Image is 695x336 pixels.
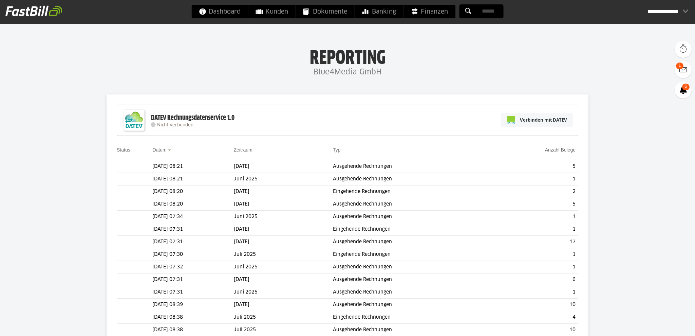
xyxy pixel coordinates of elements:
td: Eingehende Rechnungen [333,248,490,261]
span: Nicht verbunden [157,123,193,127]
a: Dashboard [192,5,248,18]
td: Ausgehende Rechnungen [333,286,490,299]
td: Juni 2025 [234,261,333,273]
td: Eingehende Rechnungen [333,185,490,198]
td: Ausgehende Rechnungen [333,261,490,273]
td: [DATE] 08:21 [152,173,233,185]
div: DATEV Rechnungsdatenservice 1.0 [151,113,234,122]
td: Ausgehende Rechnungen [333,198,490,211]
td: [DATE] [234,185,333,198]
td: [DATE] 08:38 [152,311,233,324]
td: 1 [490,173,578,185]
td: 4 [490,311,578,324]
td: Juni 2025 [234,286,333,299]
a: Dokumente [296,5,355,18]
span: Verbinden mit DATEV [520,117,567,123]
span: 1 [676,63,683,69]
td: [DATE] [234,273,333,286]
td: 1 [490,211,578,223]
img: DATEV-Datenservice Logo [120,107,148,134]
iframe: Öffnet ein Widget, in dem Sie weitere Informationen finden [642,316,688,333]
img: fastbill_logo_white.png [5,5,62,16]
td: 5 [490,160,578,173]
td: Ausgehende Rechnungen [333,211,490,223]
td: [DATE] 08:20 [152,198,233,211]
a: Typ [333,147,341,153]
td: 6 [490,273,578,286]
a: Datum [152,147,166,153]
td: Juli 2025 [234,248,333,261]
td: Ausgehende Rechnungen [333,273,490,286]
td: Juni 2025 [234,173,333,185]
span: Dashboard [199,5,241,18]
td: Ausgehende Rechnungen [333,236,490,248]
td: [DATE] [234,198,333,211]
td: [DATE] 07:32 [152,261,233,273]
span: 6 [682,84,690,90]
td: Ausgehende Rechnungen [333,160,490,173]
td: Eingehende Rechnungen [333,311,490,324]
td: 5 [490,198,578,211]
td: Juni 2025 [234,211,333,223]
td: [DATE] 07:31 [152,273,233,286]
td: [DATE] [234,299,333,311]
span: Banking [362,5,396,18]
td: Ausgehende Rechnungen [333,173,490,185]
td: 1 [490,261,578,273]
a: Verbinden mit DATEV [501,113,573,127]
h1: Reporting [68,48,627,66]
a: 1 [675,61,692,78]
a: 6 [675,82,692,99]
td: Juli 2025 [234,311,333,324]
td: [DATE] 07:34 [152,211,233,223]
td: 17 [490,236,578,248]
td: [DATE] 08:39 [152,299,233,311]
td: Eingehende Rechnungen [333,223,490,236]
span: Finanzen [411,5,448,18]
td: 1 [490,223,578,236]
img: sort_desc.gif [168,149,172,151]
td: 2 [490,185,578,198]
span: Kunden [256,5,288,18]
a: Banking [355,5,403,18]
td: [DATE] 07:30 [152,248,233,261]
td: [DATE] 08:21 [152,160,233,173]
td: [DATE] [234,236,333,248]
td: [DATE] 07:31 [152,236,233,248]
a: Kunden [248,5,296,18]
a: Anzahl Belege [545,147,576,153]
span: Dokumente [303,5,347,18]
td: Ausgehende Rechnungen [333,299,490,311]
a: Finanzen [404,5,455,18]
td: 1 [490,286,578,299]
a: Zeitraum [234,147,252,153]
td: [DATE] 07:31 [152,286,233,299]
img: pi-datev-logo-farbig-24.svg [507,116,515,124]
td: [DATE] 07:31 [152,223,233,236]
td: 1 [490,248,578,261]
td: [DATE] [234,160,333,173]
td: 10 [490,299,578,311]
a: Status [117,147,130,153]
td: [DATE] [234,223,333,236]
td: [DATE] 08:20 [152,185,233,198]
